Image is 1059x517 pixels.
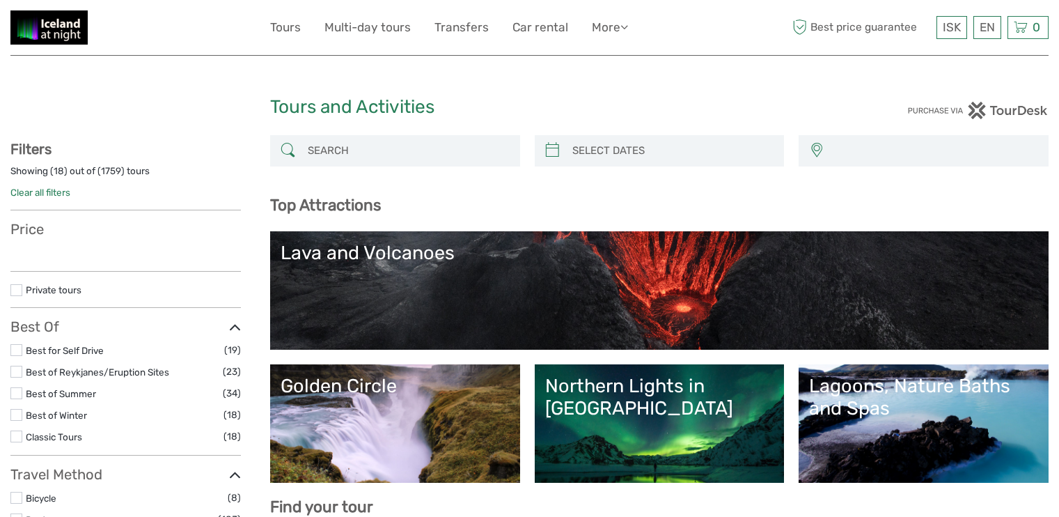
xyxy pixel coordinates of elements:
[789,16,933,39] span: Best price guarantee
[26,431,82,442] a: Classic Tours
[10,10,88,45] img: 2375-0893e409-a1bb-4841-adb0-b7e32975a913_logo_small.jpg
[270,497,373,516] b: Find your tour
[10,318,241,335] h3: Best Of
[545,375,774,420] div: Northern Lights in [GEOGRAPHIC_DATA]
[545,375,774,472] a: Northern Lights in [GEOGRAPHIC_DATA]
[281,375,510,472] a: Golden Circle
[10,466,241,483] h3: Travel Method
[973,16,1001,39] div: EN
[26,284,81,295] a: Private tours
[26,410,87,421] a: Best of Winter
[26,345,104,356] a: Best for Self Drive
[26,366,169,378] a: Best of Reykjanes/Eruption Sites
[224,342,241,358] span: (19)
[281,242,1038,264] div: Lava and Volcanoes
[324,17,411,38] a: Multi-day tours
[26,388,96,399] a: Best of Summer
[270,17,301,38] a: Tours
[223,364,241,380] span: (23)
[1030,20,1042,34] span: 0
[809,375,1038,420] div: Lagoons, Nature Baths and Spas
[943,20,961,34] span: ISK
[592,17,628,38] a: More
[567,139,778,163] input: SELECT DATES
[512,17,568,38] a: Car rental
[223,407,241,423] span: (18)
[54,164,64,178] label: 18
[26,493,56,504] a: Bicycle
[223,385,241,401] span: (34)
[101,164,121,178] label: 1759
[907,102,1049,119] img: PurchaseViaTourDesk.png
[10,164,241,186] div: Showing ( ) out of ( ) tours
[281,375,510,397] div: Golden Circle
[270,96,790,118] h1: Tours and Activities
[10,187,70,198] a: Clear all filters
[223,429,241,445] span: (18)
[302,139,513,163] input: SEARCH
[228,490,241,506] span: (8)
[281,242,1038,339] a: Lava and Volcanoes
[10,141,52,157] strong: Filters
[809,375,1038,472] a: Lagoons, Nature Baths and Spas
[10,221,241,238] h3: Price
[434,17,489,38] a: Transfers
[270,196,381,215] b: Top Attractions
